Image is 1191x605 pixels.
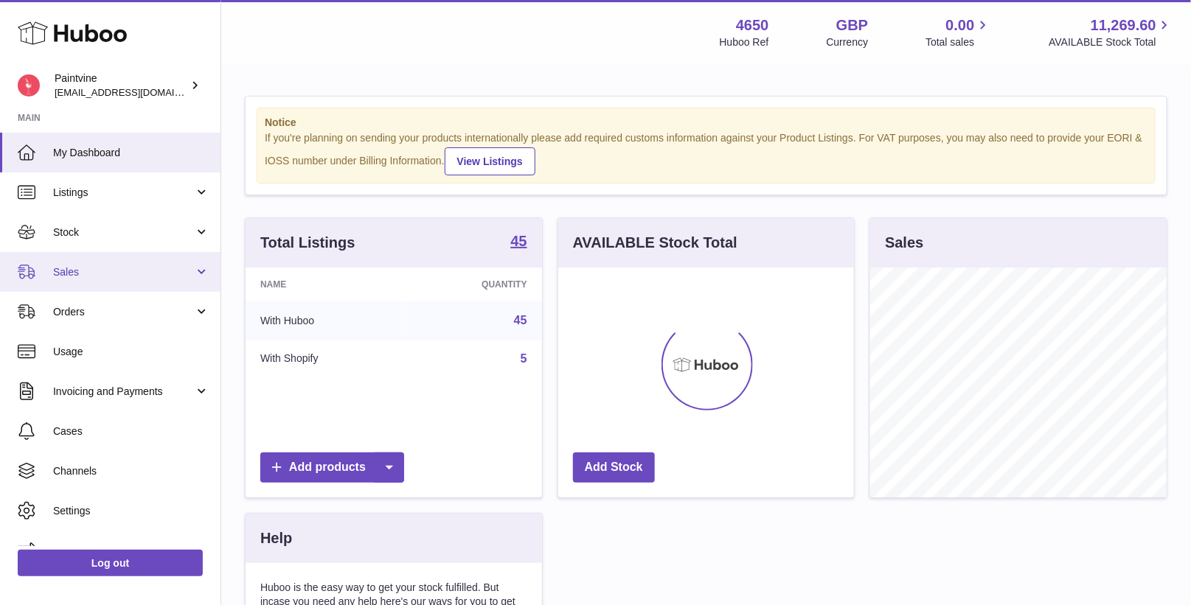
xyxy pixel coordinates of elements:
[445,147,535,175] a: View Listings
[53,186,194,200] span: Listings
[885,233,923,253] h3: Sales
[246,267,406,301] th: Name
[53,464,209,478] span: Channels
[246,301,406,340] td: With Huboo
[720,35,769,49] div: Huboo Ref
[573,233,737,253] h3: AVAILABLE Stock Total
[53,265,194,279] span: Sales
[510,234,527,248] strong: 45
[53,305,194,319] span: Orders
[573,452,655,483] a: Add Stock
[1091,15,1156,35] span: 11,269.60
[946,15,975,35] span: 0.00
[260,528,292,548] h3: Help
[836,15,868,35] strong: GBP
[521,352,527,365] a: 5
[510,234,527,251] a: 45
[18,74,40,97] img: euan@paintvine.co.uk
[736,15,769,35] strong: 4650
[1049,35,1173,49] span: AVAILABLE Stock Total
[53,544,209,558] span: Returns
[55,71,187,99] div: Paintvine
[1049,15,1173,49] a: 11,269.60 AVAILABLE Stock Total
[406,267,542,301] th: Quantity
[53,504,209,518] span: Settings
[53,385,194,399] span: Invoicing and Payments
[55,86,217,98] span: [EMAIL_ADDRESS][DOMAIN_NAME]
[53,225,194,239] span: Stock
[18,550,203,576] a: Log out
[514,314,527,326] a: 45
[926,15,991,49] a: 0.00 Total sales
[246,340,406,378] td: With Shopify
[265,131,1147,175] div: If you're planning on sending your products internationally please add required customs informati...
[260,233,355,253] h3: Total Listings
[53,424,209,438] span: Cases
[260,452,404,483] a: Add products
[53,345,209,359] span: Usage
[53,146,209,160] span: My Dashboard
[827,35,869,49] div: Currency
[265,116,1147,130] strong: Notice
[926,35,991,49] span: Total sales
